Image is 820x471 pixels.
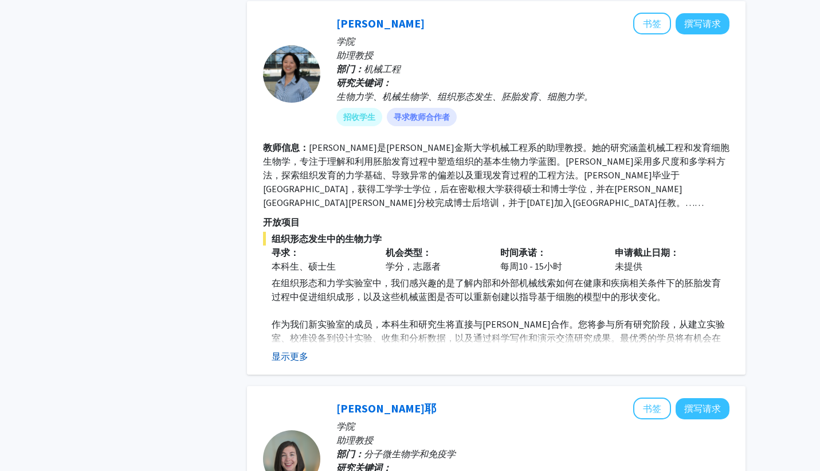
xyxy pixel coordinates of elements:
font: [PERSON_NAME]是[PERSON_NAME]金斯大学机械工程系的助理教授。她的研究涵盖机械工程和发育细胞生物学，专注于理解和利用胚胎发育过程中塑造组织的基本生物力学蓝图。[PERSON... [263,142,729,208]
button: 撰写请求给翁诗诺 [676,13,729,34]
a: [PERSON_NAME] [336,16,425,30]
font: 助理教授 [336,49,373,61]
iframe: 聊天 [9,419,49,462]
font: 开放项目 [263,216,300,228]
font: 时间承诺： [500,247,546,258]
a: [PERSON_NAME]耶 [336,401,436,415]
font: 未提供 [615,260,642,272]
font: 寻求教师合作者 [394,112,450,122]
button: 向 Monica Mugnier 撰写请求 [676,398,729,419]
font: 分子微生物学和免疫学 [364,448,456,460]
font: 学院 [336,421,355,432]
font: 撰写请求 [684,18,721,29]
button: 将 Monica Mugnier 添加到书签 [633,398,671,419]
font: 寻求： [272,247,299,258]
font: 显示更多 [272,351,308,362]
font: 书签 [643,403,661,414]
button: 将翁诗诺添加到书签 [633,13,671,34]
font: 部门： [336,63,364,75]
font: 组织形态发生中的生物力学 [272,233,382,244]
font: 助理教授 [336,434,373,446]
font: 作为我们新实验室的成员，本科生和研究生将直接与[PERSON_NAME]合作。您将参与所有研究阶段，从建立实验室、校准设备到设计实验、收集和分析数据，以及通过科学写作和演示交流研究成果。最优秀的... [272,318,725,357]
font: 每周10 - 15小时 [500,260,562,272]
font: 生物力学、机械生物学、组织形态发生、胚胎发育、细胞力学。 [336,91,593,102]
font: 本科生、硕士生 [272,260,336,272]
font: 教师信息： [263,142,309,153]
font: 学院 [336,36,355,47]
font: 撰写请求 [684,403,721,414]
font: 机会类型： [386,247,431,258]
font: 在组织形态和力学实验室中，我们感兴趣的是了解内部和外部机械线索如何在健康和疾病相关条件下的胚胎发育过程中促进组织成形，以及这些机械蓝图是否可以重新创建以指导基于细胞的模型中的形状变化。 [272,277,721,302]
button: 显示更多 [272,349,308,363]
font: 申请截止日期： [615,247,679,258]
font: 招收学生 [343,112,375,122]
font: 部门： [336,448,364,460]
font: 研究关键词： [336,77,391,88]
font: 机械工程 [364,63,401,75]
font: 学分，志愿者 [386,260,441,272]
font: 书签 [643,18,661,29]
